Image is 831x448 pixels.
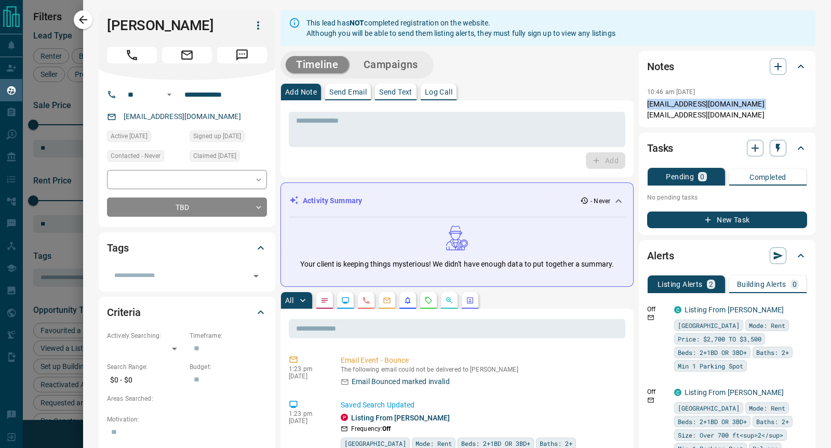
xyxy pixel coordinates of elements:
[289,373,325,380] p: [DATE]
[107,17,234,34] h1: [PERSON_NAME]
[678,347,747,358] span: Beds: 2+1BD OR 3BD+
[647,397,654,404] svg: Email
[306,14,615,43] div: This lead has completed registration on the website. Although you will be able to send them listi...
[756,416,789,427] span: Baths: 2+
[329,88,367,96] p: Send Email
[678,320,740,331] span: [GEOGRAPHIC_DATA]
[647,243,807,268] div: Alerts
[107,304,141,321] h2: Criteria
[111,131,148,141] span: Active [DATE]
[647,140,673,156] h2: Tasks
[190,130,267,145] div: Wed Sep 10 2025
[341,366,621,373] p: The following email could not be delivered to [PERSON_NAME]
[678,430,783,440] span: Size: Over 700 ft<sup>2</sup>
[107,130,184,145] div: Wed Sep 10 2025
[674,389,681,396] div: condos.ca
[647,305,668,314] p: Off
[320,296,329,305] svg: Notes
[647,58,674,75] h2: Notes
[647,190,807,205] p: No pending tasks
[404,296,412,305] svg: Listing Alerts
[351,414,450,422] a: Listing From [PERSON_NAME]
[341,296,350,305] svg: Lead Browsing Activity
[749,320,785,331] span: Mode: Rent
[107,47,157,63] span: Call
[111,151,160,161] span: Contacted - Never
[107,235,267,260] div: Tags
[107,240,128,256] h2: Tags
[737,281,786,288] p: Building Alerts
[193,131,241,141] span: Signed up [DATE]
[107,362,184,372] p: Search Range:
[350,19,364,27] strong: NOT
[647,99,807,121] p: [EMAIL_ADDRESS][DOMAIN_NAME] [EMAIL_ADDRESS][DOMAIN_NAME]
[303,195,362,206] p: Activity Summary
[383,296,391,305] svg: Emails
[685,306,784,314] a: Listing From [PERSON_NAME]
[124,112,241,121] a: [EMAIL_ADDRESS][DOMAIN_NAME]
[107,394,267,403] p: Areas Searched:
[678,403,740,413] span: [GEOGRAPHIC_DATA]
[289,191,625,210] div: Activity Summary- Never
[379,88,412,96] p: Send Text
[285,88,317,96] p: Add Note
[424,296,433,305] svg: Requests
[362,296,370,305] svg: Calls
[749,403,785,413] span: Mode: Rent
[162,47,212,63] span: Email
[678,334,761,344] span: Price: $2,700 TO $3,500
[107,331,184,340] p: Actively Searching:
[425,88,452,96] p: Log Call
[678,416,747,427] span: Beds: 2+1BD OR 3BD+
[341,414,348,421] div: property.ca
[289,410,325,417] p: 1:23 pm
[289,417,325,425] p: [DATE]
[756,347,789,358] span: Baths: 2+
[107,197,267,217] div: TBD
[647,88,695,96] p: 10:46 am [DATE]
[353,56,428,73] button: Campaigns
[107,300,267,325] div: Criteria
[190,150,267,165] div: Wed Sep 10 2025
[107,372,184,389] p: $0 - $0
[647,387,668,397] p: Off
[163,88,176,101] button: Open
[647,314,654,321] svg: Email
[647,247,674,264] h2: Alerts
[666,173,694,180] p: Pending
[217,47,267,63] span: Message
[289,365,325,373] p: 1:23 pm
[591,196,610,206] p: - Never
[351,424,391,433] p: Frequency:
[190,362,267,372] p: Budget:
[190,331,267,340] p: Timeframe:
[647,54,807,79] div: Notes
[793,281,797,288] p: 0
[249,269,263,283] button: Open
[709,281,713,288] p: 2
[286,56,349,73] button: Timeline
[685,388,784,397] a: Listing From [PERSON_NAME]
[341,400,621,411] p: Saved Search Updated
[382,425,391,432] strong: Off
[445,296,453,305] svg: Opportunities
[107,415,267,424] p: Motivation:
[658,281,703,288] p: Listing Alerts
[647,136,807,161] div: Tasks
[193,151,236,161] span: Claimed [DATE]
[300,259,614,270] p: Your client is keeping things mysterious! We didn't have enough data to put together a summary.
[466,296,474,305] svg: Agent Actions
[341,355,621,366] p: Email Event - Bounce
[700,173,704,180] p: 0
[352,376,450,387] p: Email Bounced marked invalid
[674,306,681,313] div: condos.ca
[749,174,786,181] p: Completed
[678,361,743,371] span: Min 1 Parking Spot
[647,212,807,228] button: New Task
[285,297,293,304] p: All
